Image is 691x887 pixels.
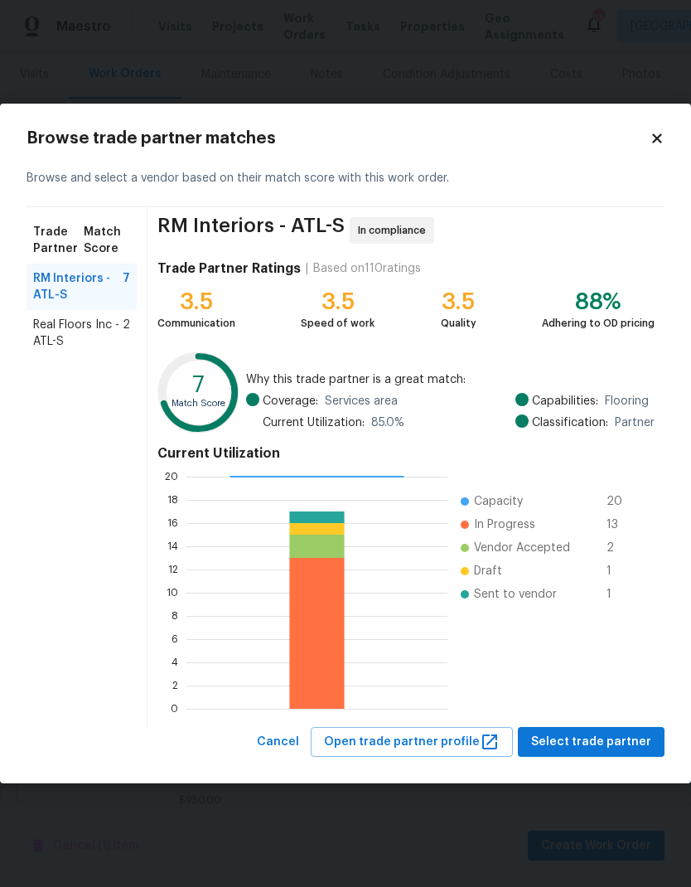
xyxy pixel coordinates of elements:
text: Match Score [172,399,225,408]
text: 7 [192,374,205,396]
span: RM Interiors - ATL-S [157,217,345,244]
span: Flooring [605,393,649,410]
span: 1 [606,563,633,579]
div: Adhering to OD pricing [542,315,655,332]
span: In Progress [474,516,535,533]
span: Why this trade partner is a great match: [246,371,655,388]
button: Select trade partner [518,727,664,758]
span: Partner [615,414,655,431]
h4: Trade Partner Ratings [157,260,301,277]
text: 6 [172,633,178,643]
text: 10 [167,587,178,597]
div: 88% [542,293,655,310]
div: 3.5 [301,293,374,310]
span: 85.0 % [371,414,404,431]
span: Vendor Accepted [474,540,570,556]
span: 7 [123,270,130,303]
span: Classification: [532,414,608,431]
span: Capabilities: [532,393,598,410]
text: 0 [171,703,178,713]
text: 14 [167,540,178,550]
span: RM Interiors - ATL-S [33,270,123,303]
span: Coverage: [263,393,318,410]
button: Cancel [250,727,306,758]
span: Open trade partner profile [324,732,500,753]
div: Based on 110 ratings [313,260,421,277]
span: 13 [606,516,633,533]
span: Current Utilization: [263,414,365,431]
div: Quality [441,315,476,332]
div: Communication [157,315,235,332]
div: Browse and select a vendor based on their match score with this work order. [27,150,664,207]
text: 20 [165,471,178,481]
span: 20 [606,493,633,510]
span: Match Score [84,224,130,257]
span: Services area [325,393,398,410]
span: Real Floors Inc - ATL-S [33,317,123,350]
text: 8 [172,610,178,620]
h4: Current Utilization [157,445,655,462]
div: Speed of work [301,315,374,332]
span: Cancel [257,732,299,753]
text: 18 [167,494,178,504]
button: Open trade partner profile [311,727,513,758]
span: Trade Partner [33,224,84,257]
text: 12 [168,564,178,574]
div: 3.5 [157,293,235,310]
span: 1 [606,586,633,603]
div: | [301,260,313,277]
text: 2 [172,680,178,690]
span: Select trade partner [531,732,651,753]
span: 2 [123,317,130,350]
text: 16 [167,517,178,527]
h2: Browse trade partner matches [27,130,650,147]
text: 4 [172,657,178,666]
span: Capacity [474,493,523,510]
div: 3.5 [441,293,476,310]
span: Sent to vendor [474,586,557,603]
span: Draft [474,563,502,579]
span: In compliance [358,222,432,239]
span: 2 [606,540,633,556]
